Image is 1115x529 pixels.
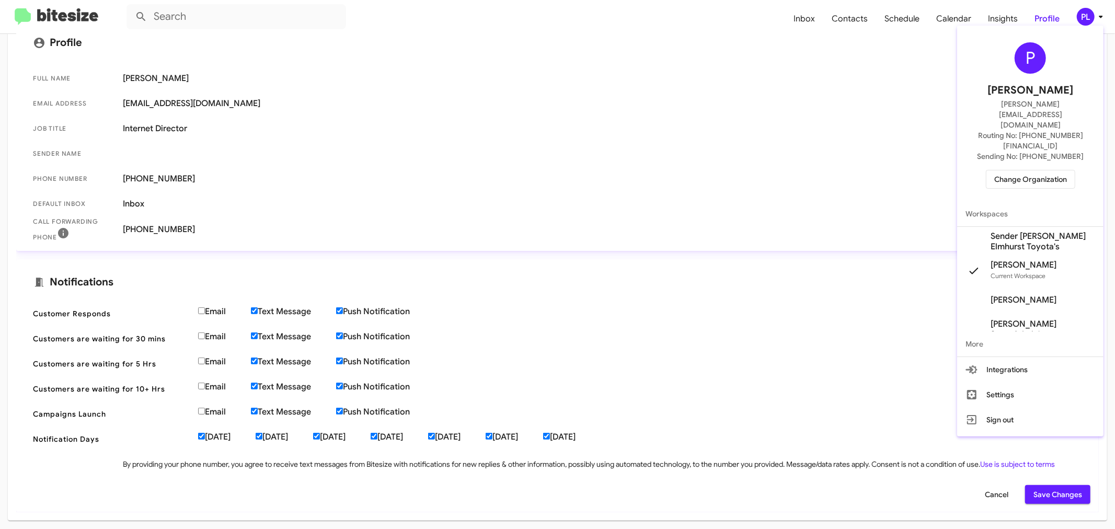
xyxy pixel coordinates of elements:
button: Sign out [957,407,1103,432]
span: Workspaces [957,201,1103,226]
span: Routing No: [PHONE_NUMBER][FINANCIAL_ID] [970,130,1091,151]
span: [PERSON_NAME] SuperAdmin's [991,319,1095,340]
span: [PERSON_NAME][EMAIL_ADDRESS][DOMAIN_NAME] [970,99,1091,130]
span: [PERSON_NAME] [991,260,1056,270]
span: More [957,331,1103,356]
span: Change Organization [994,170,1067,188]
div: P [1015,42,1046,74]
span: Current Workspace [991,272,1045,280]
span: [PERSON_NAME] [991,295,1056,305]
span: Sender [PERSON_NAME] Elmhurst Toyota's [991,231,1095,252]
button: Integrations [957,357,1103,382]
span: Sending No: [PHONE_NUMBER] [977,151,1084,162]
span: [PERSON_NAME] [987,82,1073,99]
button: Settings [957,382,1103,407]
button: Change Organization [986,170,1075,189]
